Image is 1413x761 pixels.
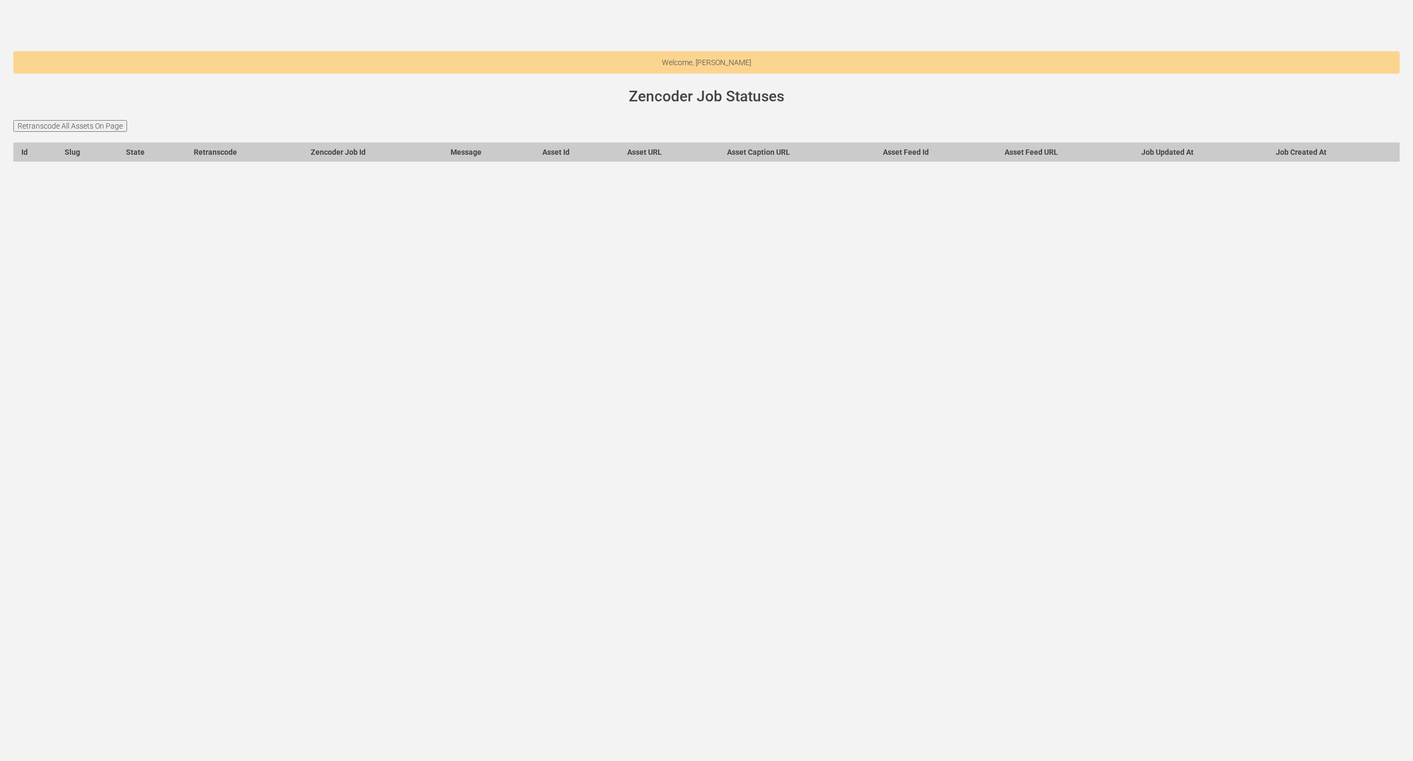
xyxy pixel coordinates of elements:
[443,142,535,161] th: Message
[875,142,997,161] th: Asset Feed Id
[620,142,720,161] th: Asset URL
[997,142,1133,161] th: Asset Feed URL
[535,142,620,161] th: Asset Id
[119,142,186,161] th: State
[14,142,57,161] th: Id
[13,120,127,132] input: Retranscode All Assets On Page
[719,142,875,161] th: Asset Caption URL
[1268,142,1399,161] th: Job Created At
[57,142,119,161] th: Slug
[13,51,1400,74] div: Welcome, [PERSON_NAME]
[186,142,303,161] th: Retranscode
[1133,142,1268,161] th: Job Updated At
[28,89,1385,105] h1: Zencoder Job Statuses
[303,142,443,161] th: Zencoder Job Id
